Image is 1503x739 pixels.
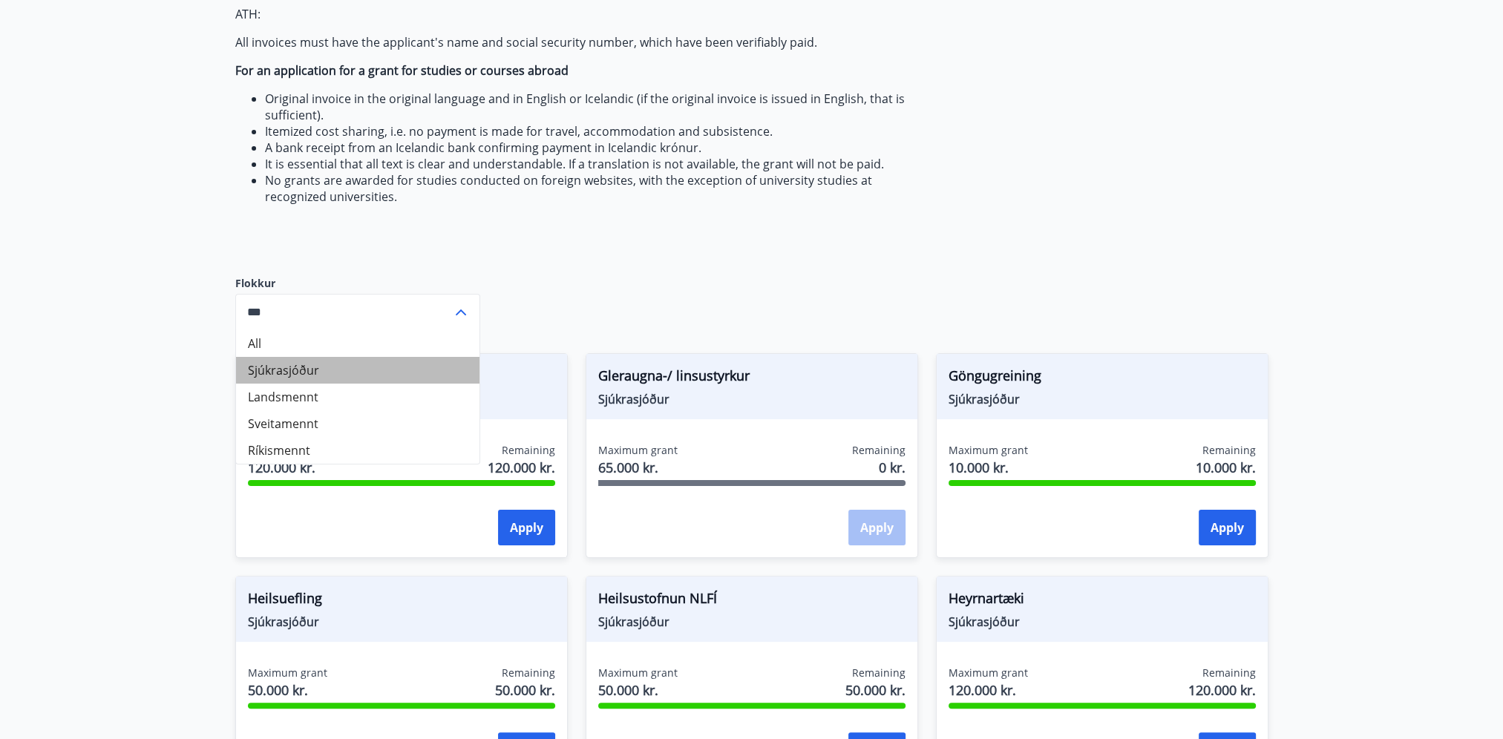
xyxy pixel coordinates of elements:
[495,680,555,700] span: 50.000 kr.
[598,366,906,391] span: Gleraugna-/ linsustyrkur
[949,680,1028,700] span: 120.000 kr.
[949,666,1028,680] span: Maximum grant
[598,666,678,680] span: Maximum grant
[1199,510,1256,545] button: Apply
[236,437,479,464] li: Ríkismennt
[265,139,936,156] li: A bank receipt from an Icelandic bank confirming payment in Icelandic krónur.
[598,458,678,477] span: 65.000 kr.
[236,357,479,384] li: Sjúkrasjóður
[1202,443,1256,458] span: Remaining
[248,614,555,630] span: Sjúkrasjóður
[852,443,906,458] span: Remaining
[598,443,678,458] span: Maximum grant
[265,91,936,123] li: Original invoice in the original language and in English or Icelandic (if the original invoice is...
[949,588,1256,614] span: Heyrnartæki
[845,680,906,700] span: 50.000 kr.
[488,458,555,477] span: 120.000 kr.
[235,62,569,79] strong: For an application for a grant for studies or courses abroad
[235,34,936,50] p: All invoices must have the applicant's name and social security number, which have been verifiabl...
[236,330,479,357] li: All
[265,172,936,205] li: No grants are awarded for studies conducted on foreign websites, with the exception of university...
[949,458,1028,477] span: 10.000 kr.
[949,443,1028,458] span: Maximum grant
[598,588,906,614] span: Heilsustofnun NLFÍ
[852,666,906,680] span: Remaining
[235,6,936,22] p: ATH:
[248,680,327,700] span: 50.000 kr.
[1188,680,1256,700] span: 120.000 kr.
[502,443,555,458] span: Remaining
[265,123,936,139] li: Itemized cost sharing, i.e. no payment is made for travel, accommodation and subsistence.
[498,510,555,545] button: Apply
[248,588,555,614] span: Heilsuefling
[949,391,1256,407] span: Sjúkrasjóður
[879,458,906,477] span: 0 kr.
[248,458,327,477] span: 120.000 kr.
[235,276,480,291] label: Flokkur
[248,666,327,680] span: Maximum grant
[502,666,555,680] span: Remaining
[236,410,479,437] li: Sveitamennt
[598,680,678,700] span: 50.000 kr.
[236,384,479,410] li: Landsmennt
[949,614,1256,630] span: Sjúkrasjóður
[1196,458,1256,477] span: 10.000 kr.
[949,366,1256,391] span: Göngugreining
[1202,666,1256,680] span: Remaining
[598,391,906,407] span: Sjúkrasjóður
[265,156,936,172] li: It is essential that all text is clear and understandable. If a translation is not available, the...
[598,614,906,630] span: Sjúkrasjóður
